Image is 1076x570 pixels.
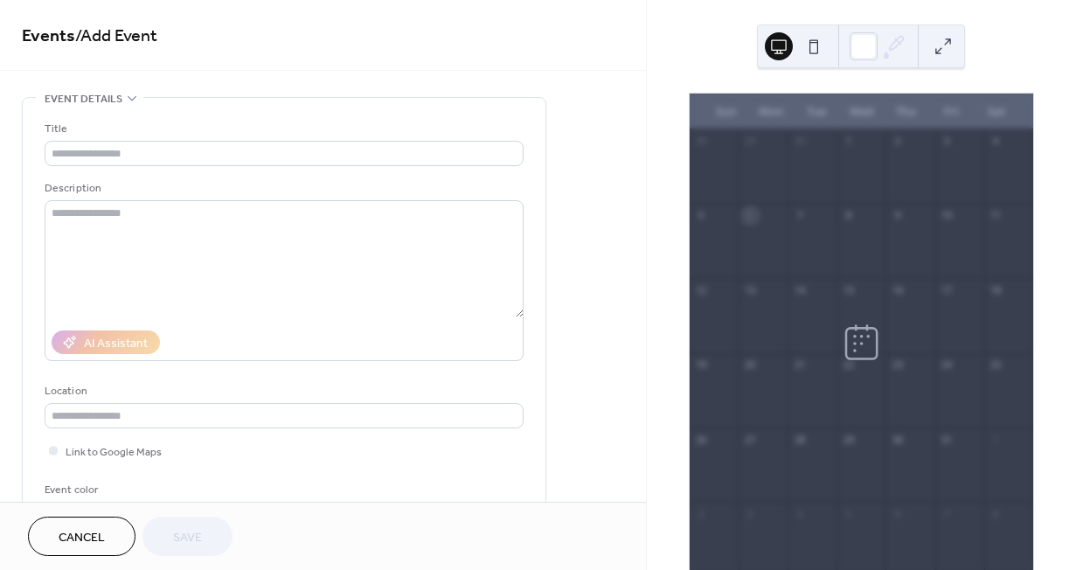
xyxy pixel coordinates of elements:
[891,283,904,296] div: 16
[793,283,806,296] div: 14
[838,94,884,129] div: Wed
[744,135,757,148] div: 29
[941,433,954,446] div: 31
[45,179,520,198] div: Description
[941,507,954,520] div: 7
[28,517,135,556] button: Cancel
[22,19,75,53] a: Events
[842,283,855,296] div: 15
[695,135,708,148] div: 28
[794,94,839,129] div: Tue
[884,94,929,129] div: Thu
[941,283,954,296] div: 17
[75,19,157,53] span: / Add Event
[45,120,520,138] div: Title
[45,382,520,400] div: Location
[929,94,975,129] div: Fri
[842,507,855,520] div: 5
[974,94,1019,129] div: Sat
[941,358,954,372] div: 24
[891,433,904,446] div: 30
[891,507,904,520] div: 6
[842,209,855,222] div: 8
[744,358,757,372] div: 20
[695,507,708,520] div: 2
[989,433,1003,446] div: 1
[842,358,855,372] div: 22
[66,443,162,462] span: Link to Google Maps
[793,433,806,446] div: 28
[744,433,757,446] div: 27
[45,481,176,499] div: Event color
[989,135,1003,148] div: 4
[744,507,757,520] div: 3
[695,358,708,372] div: 19
[744,283,757,296] div: 13
[842,135,855,148] div: 1
[989,209,1003,222] div: 11
[695,433,708,446] div: 26
[695,283,708,296] div: 12
[793,358,806,372] div: 21
[744,209,757,222] div: 6
[989,358,1003,372] div: 25
[989,283,1003,296] div: 18
[891,209,904,222] div: 9
[842,433,855,446] div: 29
[793,507,806,520] div: 4
[891,358,904,372] div: 23
[989,507,1003,520] div: 8
[793,209,806,222] div: 7
[704,94,749,129] div: Sun
[45,90,122,108] span: Event details
[793,135,806,148] div: 30
[891,135,904,148] div: 2
[748,94,794,129] div: Mon
[59,529,105,547] span: Cancel
[941,209,954,222] div: 10
[941,135,954,148] div: 3
[695,209,708,222] div: 5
